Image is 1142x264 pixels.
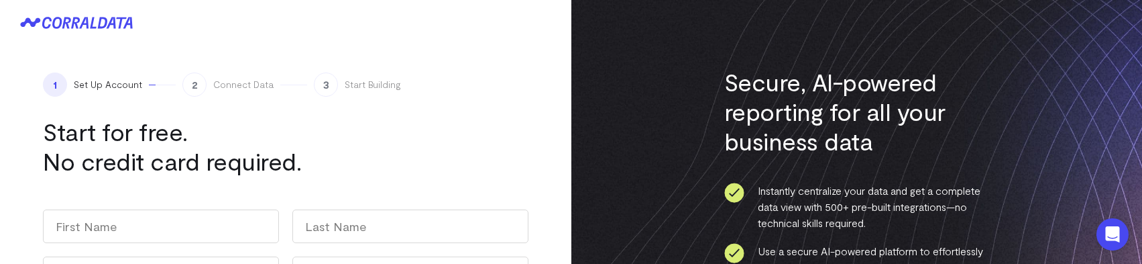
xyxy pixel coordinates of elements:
[724,67,989,156] h3: Secure, AI-powered reporting for all your business data
[43,210,279,243] input: First Name
[724,183,989,231] li: Instantly centralize your data and get a complete data view with 500+ pre-built integrations—no t...
[314,73,338,97] span: 3
[43,73,67,97] span: 1
[182,73,207,97] span: 2
[345,78,401,91] span: Start Building
[1096,218,1129,251] div: Open Intercom Messenger
[292,210,528,243] input: Last Name
[213,78,274,91] span: Connect Data
[74,78,142,91] span: Set Up Account
[43,117,392,176] h1: Start for free. No credit card required.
